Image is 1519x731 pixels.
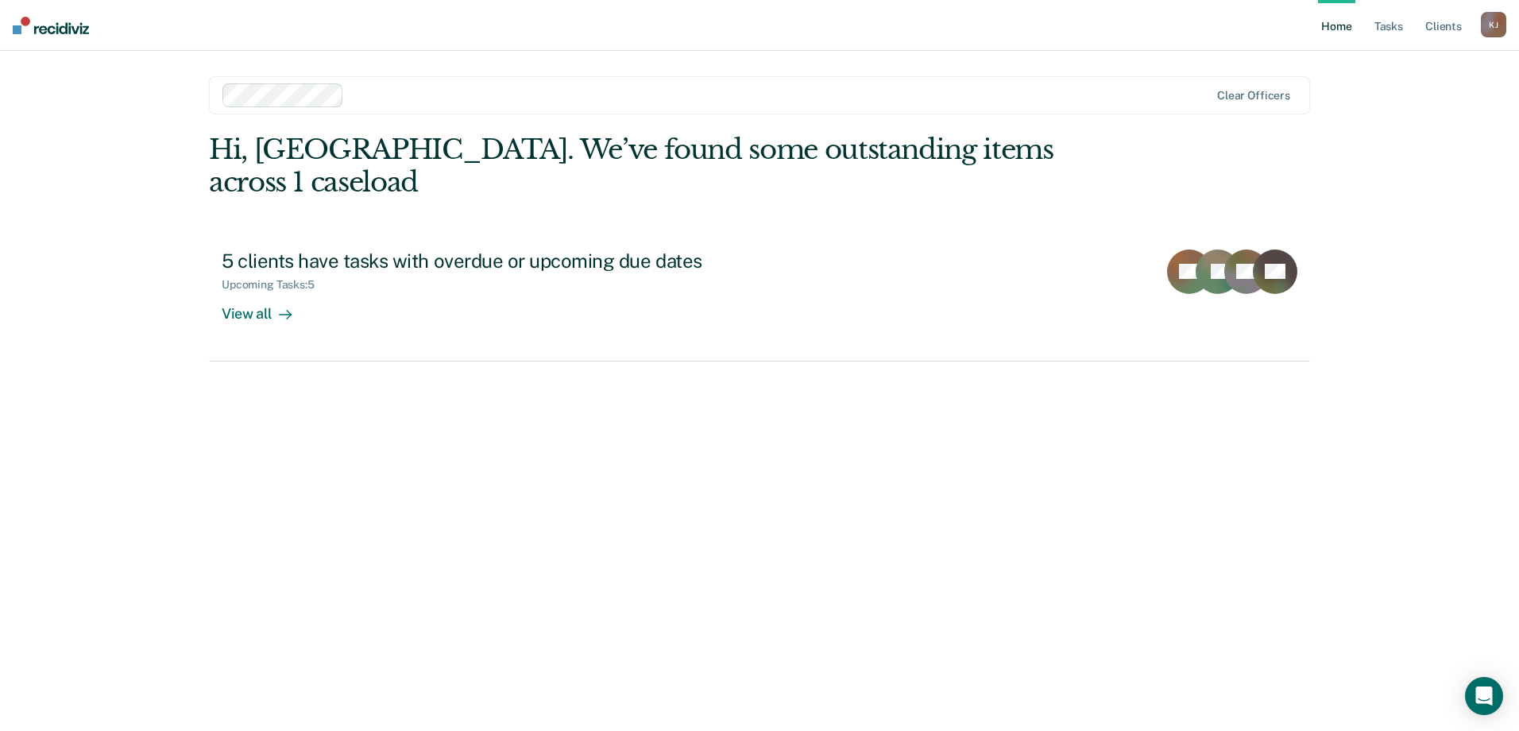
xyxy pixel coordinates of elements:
button: KJ [1481,12,1506,37]
div: 5 clients have tasks with overdue or upcoming due dates [222,249,779,273]
div: Open Intercom Messenger [1465,677,1503,715]
a: 5 clients have tasks with overdue or upcoming due datesUpcoming Tasks:5View all [209,237,1310,362]
img: Recidiviz [13,17,89,34]
div: K J [1481,12,1506,37]
div: Clear officers [1217,89,1290,102]
div: View all [222,292,311,323]
div: Hi, [GEOGRAPHIC_DATA]. We’ve found some outstanding items across 1 caseload [209,133,1090,199]
div: Upcoming Tasks : 5 [222,278,327,292]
